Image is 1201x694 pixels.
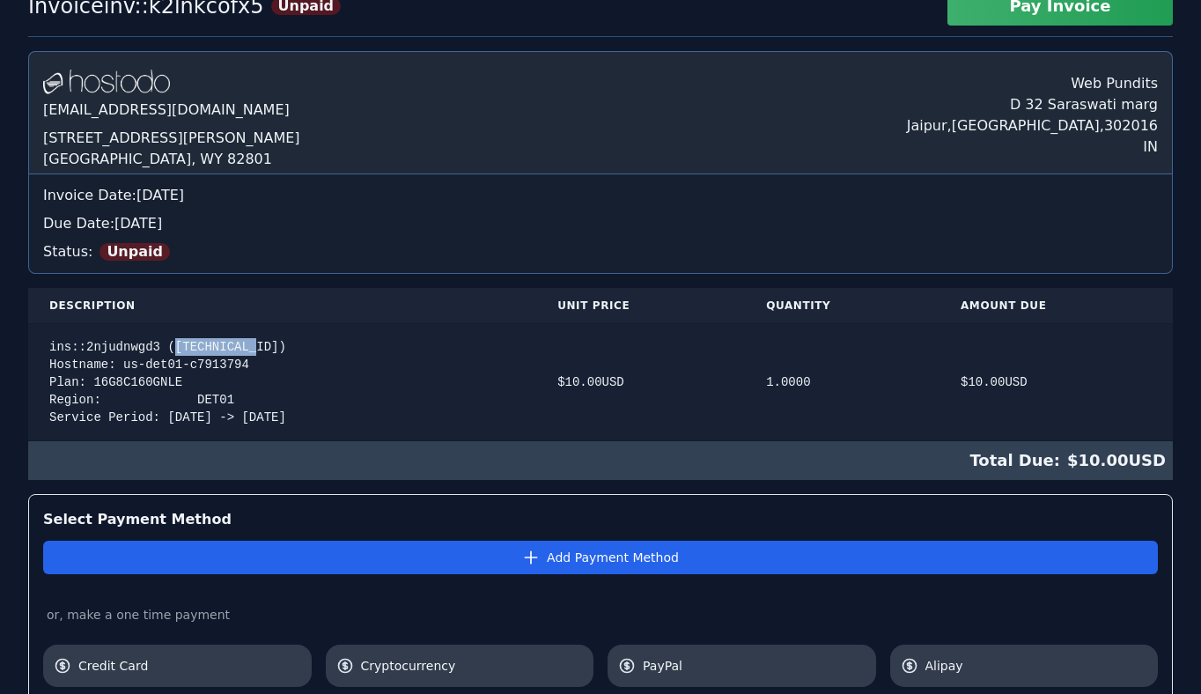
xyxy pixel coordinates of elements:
div: ins::2njudnwgd3 ([TECHNICAL_ID]) Hostname: us-det01-c7913794 Plan: 16G8C160GNLE Region: DET01 Ser... [49,338,515,426]
div: Status: [43,234,1158,262]
span: Total Due: [969,448,1067,473]
div: $ 10.00 USD [557,373,724,391]
div: Jaipur , [GEOGRAPHIC_DATA] , 302016 [907,115,1158,137]
div: Invoice Date: [DATE] [43,185,1158,206]
div: [STREET_ADDRESS][PERSON_NAME] [43,128,300,149]
span: Credit Card [78,657,301,675]
div: or, make a one time payment [43,606,1158,624]
div: [EMAIL_ADDRESS][DOMAIN_NAME] [43,96,300,128]
th: Unit Price [536,288,745,324]
img: Logo [43,70,170,96]
span: Cryptocurrency [361,657,584,675]
span: Alipay [925,657,1148,675]
div: D 32 Saraswati marg [907,94,1158,115]
span: Unpaid [99,243,170,261]
div: Web Pundits [907,66,1158,94]
div: Select Payment Method [43,509,1158,530]
div: $ 10.00 USD [961,373,1152,391]
button: Add Payment Method [43,541,1158,574]
div: IN [907,137,1158,158]
span: PayPal [643,657,866,675]
div: 1.0000 [766,373,918,391]
div: $ 10.00 USD [28,441,1173,480]
th: Amount Due [939,288,1173,324]
th: Quantity [745,288,939,324]
div: Due Date: [DATE] [43,213,1158,234]
th: Description [28,288,536,324]
div: [GEOGRAPHIC_DATA], WY 82801 [43,149,300,170]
